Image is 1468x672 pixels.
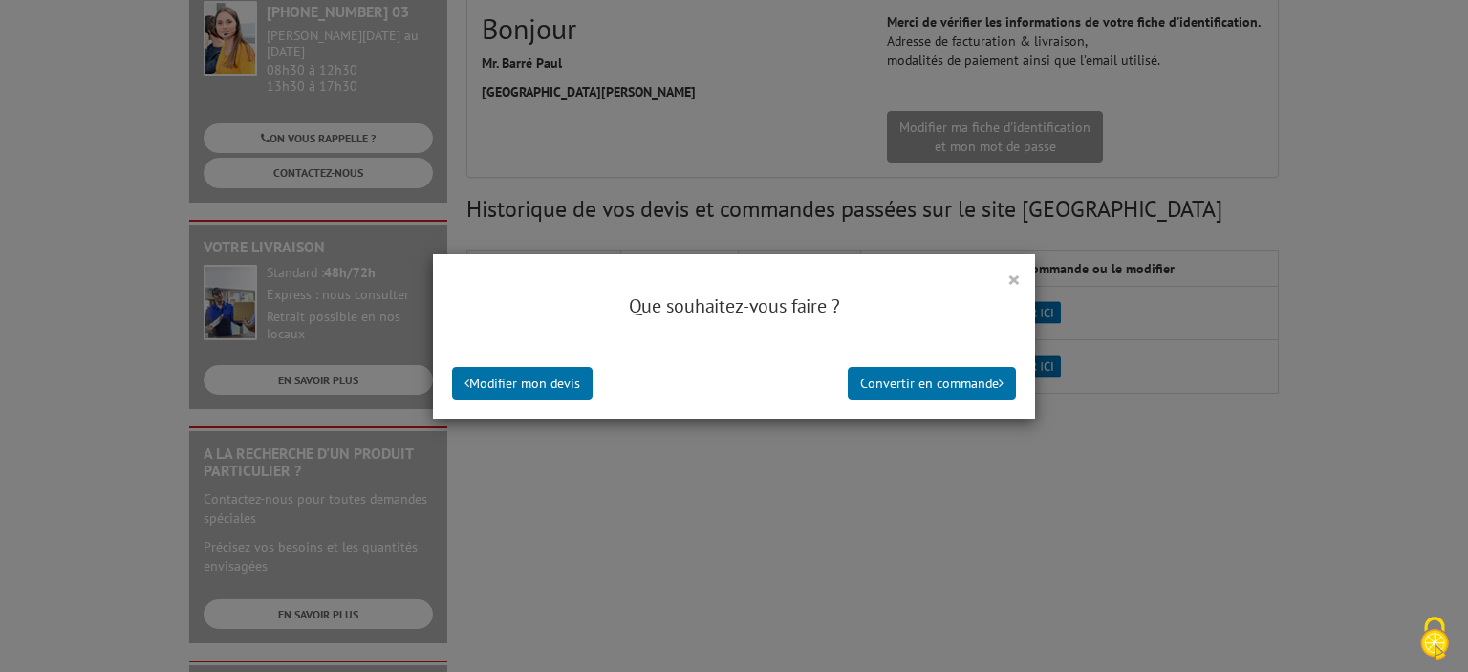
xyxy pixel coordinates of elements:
[452,293,1016,320] h4: Que souhaitez-vous faire ?
[848,367,1016,400] button: Convertir en commande
[452,367,593,400] button: Modifier mon devis
[1007,267,1021,292] button: ×
[1401,607,1468,672] button: Cookies (fenêtre modale)
[1411,615,1458,662] img: Cookies (fenêtre modale)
